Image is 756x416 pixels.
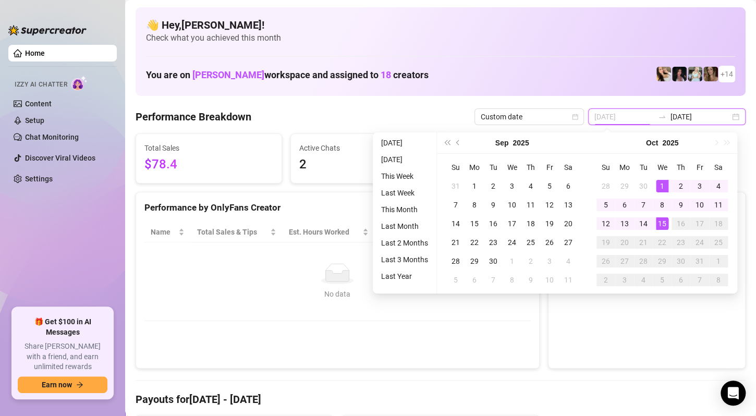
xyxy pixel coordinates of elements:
[675,217,687,230] div: 16
[468,255,481,267] div: 29
[596,233,615,252] td: 2025-10-19
[25,100,52,108] a: Content
[8,25,87,35] img: logo-BBDzfeDw.svg
[709,214,728,233] td: 2025-10-18
[513,132,529,153] button: Choose a year
[484,214,503,233] td: 2025-09-16
[446,195,465,214] td: 2025-09-07
[712,199,725,211] div: 11
[465,195,484,214] td: 2025-09-08
[693,199,706,211] div: 10
[449,274,462,286] div: 5
[634,271,653,289] td: 2025-11-04
[441,132,453,153] button: Last year (Control + left)
[656,217,668,230] div: 15
[540,252,559,271] td: 2025-10-03
[562,255,575,267] div: 4
[559,177,578,195] td: 2025-09-06
[484,195,503,214] td: 2025-09-09
[709,233,728,252] td: 2025-10-25
[25,49,45,57] a: Home
[525,180,537,192] div: 4
[596,214,615,233] td: 2025-10-12
[675,274,687,286] div: 6
[15,80,67,90] span: Izzy AI Chatter
[540,271,559,289] td: 2025-10-10
[709,158,728,177] th: Sa
[543,274,556,286] div: 10
[299,155,428,175] span: 2
[653,271,672,289] td: 2025-11-05
[76,381,83,388] span: arrow-right
[377,253,432,266] li: Last 3 Months
[562,274,575,286] div: 11
[487,236,499,249] div: 23
[712,180,725,192] div: 4
[18,317,107,337] span: 🎁 Get $100 in AI Messages
[596,271,615,289] td: 2025-11-02
[540,195,559,214] td: 2025-09-12
[600,217,612,230] div: 12
[572,114,578,120] span: calendar
[543,236,556,249] div: 26
[656,67,671,81] img: Avry (@avryjennerfree)
[618,180,631,192] div: 29
[521,214,540,233] td: 2025-09-18
[712,274,725,286] div: 8
[634,252,653,271] td: 2025-10-28
[18,341,107,372] span: Share [PERSON_NAME] with a friend, and earn unlimited rewards
[672,214,690,233] td: 2025-10-16
[484,233,503,252] td: 2025-09-23
[525,199,537,211] div: 11
[637,199,650,211] div: 7
[675,180,687,192] div: 2
[446,233,465,252] td: 2025-09-21
[615,177,634,195] td: 2025-09-29
[634,195,653,214] td: 2025-10-07
[634,158,653,177] th: Tu
[468,274,481,286] div: 6
[709,195,728,214] td: 2025-10-11
[675,199,687,211] div: 9
[646,132,658,153] button: Choose a month
[596,158,615,177] th: Su
[703,67,718,81] img: Cody (@heyitscodee)
[690,177,709,195] td: 2025-10-03
[712,217,725,230] div: 18
[562,236,575,249] div: 27
[468,236,481,249] div: 22
[634,214,653,233] td: 2025-10-14
[377,187,432,199] li: Last Week
[543,180,556,192] div: 5
[637,255,650,267] div: 28
[670,111,730,123] input: End date
[495,132,509,153] button: Choose a month
[377,270,432,283] li: Last Year
[653,195,672,214] td: 2025-10-08
[688,67,702,81] img: Lizzysmooth (@lizzzzzzysmoothlight)
[191,222,283,242] th: Total Sales & Tips
[562,199,575,211] div: 13
[690,195,709,214] td: 2025-10-10
[465,252,484,271] td: 2025-09-29
[543,217,556,230] div: 19
[42,381,72,389] span: Earn now
[453,132,464,153] button: Previous month (PageUp)
[484,252,503,271] td: 2025-09-30
[690,158,709,177] th: Fr
[468,217,481,230] div: 15
[596,252,615,271] td: 2025-10-26
[600,274,612,286] div: 2
[25,133,79,141] a: Chat Monitoring
[446,271,465,289] td: 2025-10-05
[144,142,273,154] span: Total Sales
[446,252,465,271] td: 2025-09-28
[615,233,634,252] td: 2025-10-20
[600,180,612,192] div: 28
[615,271,634,289] td: 2025-11-03
[506,217,518,230] div: 17
[559,195,578,214] td: 2025-09-13
[146,69,429,81] h1: You are on workspace and assigned to creators
[540,214,559,233] td: 2025-09-19
[709,177,728,195] td: 2025-10-04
